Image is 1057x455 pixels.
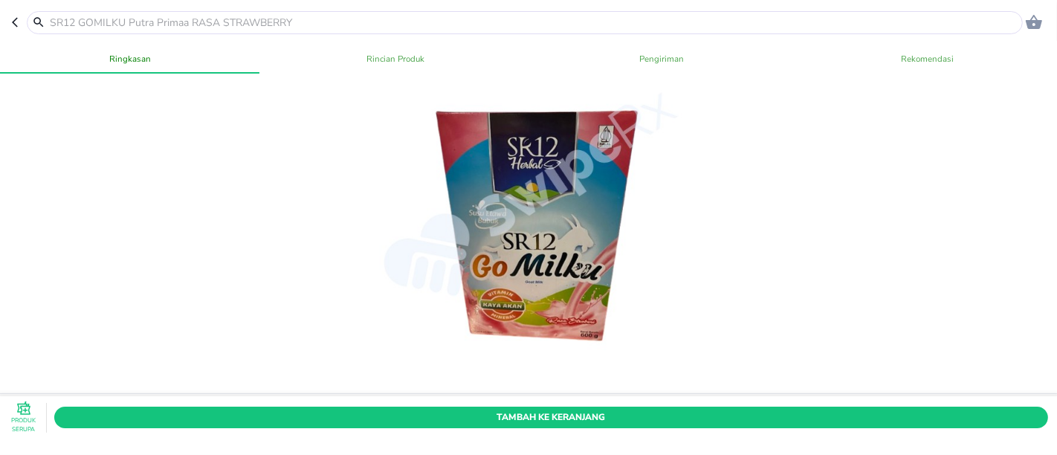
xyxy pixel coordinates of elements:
[54,407,1048,428] button: Tambah Ke Keranjang
[9,403,39,433] button: Produk Serupa
[6,51,254,66] span: Ringkasan
[48,15,1019,30] input: SR12 GOMILKU Putra Primaa RASA STRAWBERRY
[9,416,39,434] p: Produk Serupa
[804,51,1052,66] span: Rekomendasi
[65,410,1037,425] span: Tambah Ke Keranjang
[272,51,520,66] span: Rincian Produk
[537,51,786,66] span: Pengiriman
